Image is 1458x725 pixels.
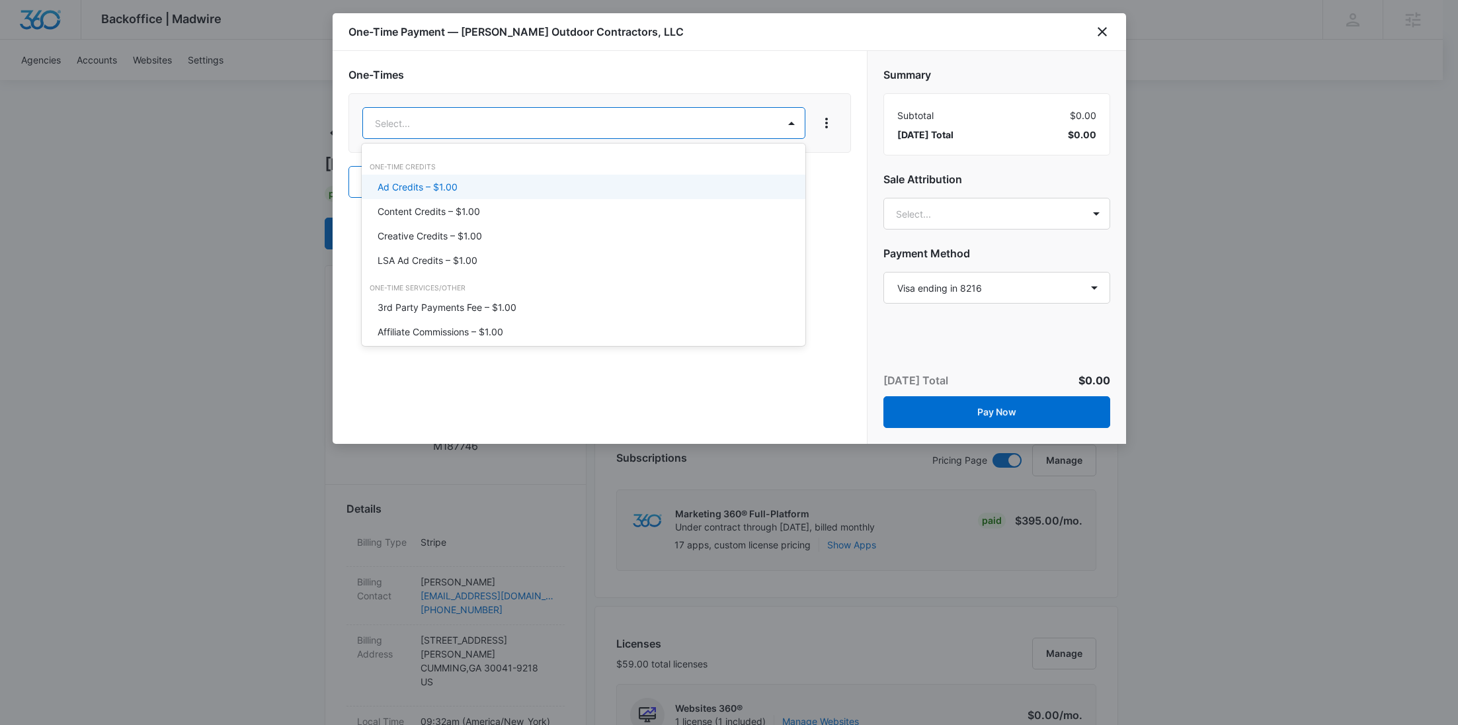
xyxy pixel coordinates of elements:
[362,283,805,294] div: One-Time Services/Other
[378,180,458,194] p: Ad Credits – $1.00
[378,204,480,218] p: Content Credits – $1.00
[378,253,477,267] p: LSA Ad Credits – $1.00
[362,162,805,173] div: One-Time Credits
[378,325,503,339] p: Affiliate Commissions – $1.00
[378,300,516,314] p: 3rd Party Payments Fee – $1.00
[378,229,482,243] p: Creative Credits – $1.00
